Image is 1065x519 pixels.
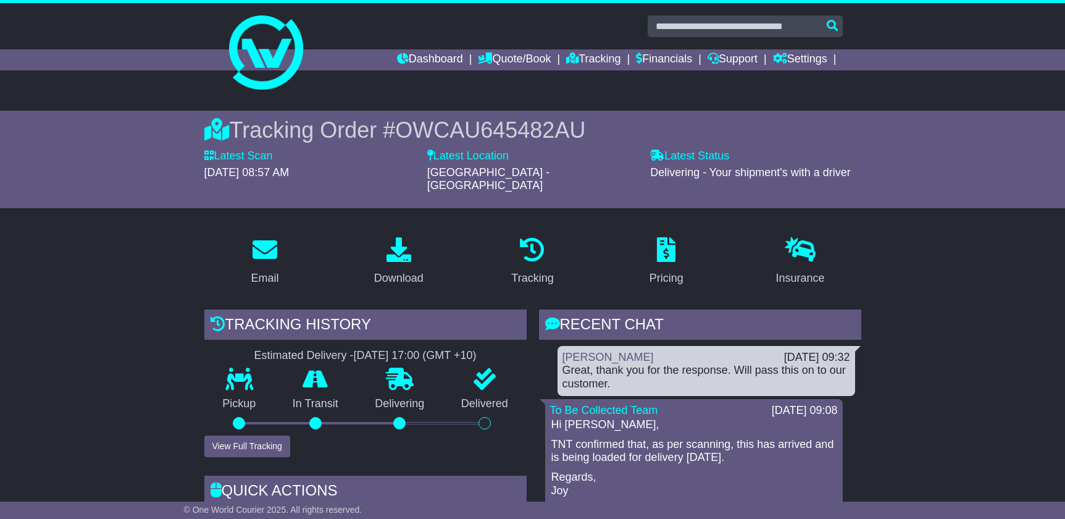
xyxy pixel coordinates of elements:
[204,397,275,411] p: Pickup
[773,49,827,70] a: Settings
[274,397,357,411] p: In Transit
[636,49,692,70] a: Financials
[443,397,527,411] p: Delivered
[551,438,837,465] p: TNT confirmed that, as per scanning, this has arrived and is being loaded for delivery [DATE].
[204,310,527,343] div: Tracking history
[397,49,463,70] a: Dashboard
[551,471,837,497] p: Regards, Joy
[204,166,290,179] span: [DATE] 08:57 AM
[184,505,362,515] span: © One World Courier 2025. All rights reserved.
[650,150,729,163] label: Latest Status
[204,117,861,143] div: Tracking Order #
[708,49,758,70] a: Support
[649,270,683,287] div: Pricing
[395,117,585,143] span: OWCAU645482AU
[539,310,861,343] div: RECENT CHAT
[550,404,658,416] a: To Be Collected Team
[374,270,424,287] div: Download
[243,233,286,291] a: Email
[204,436,290,457] button: View Full Tracking
[251,270,278,287] div: Email
[562,351,654,363] a: [PERSON_NAME]
[204,476,527,509] div: Quick Actions
[511,270,553,287] div: Tracking
[357,397,443,411] p: Delivering
[204,150,273,163] label: Latest Scan
[776,270,825,287] div: Insurance
[641,233,691,291] a: Pricing
[427,166,549,192] span: [GEOGRAPHIC_DATA] - [GEOGRAPHIC_DATA]
[478,49,551,70] a: Quote/Book
[366,233,432,291] a: Download
[784,351,850,365] div: [DATE] 09:32
[566,49,620,70] a: Tracking
[503,233,561,291] a: Tracking
[650,166,851,179] span: Delivering - Your shipment's with a driver
[768,233,833,291] a: Insurance
[551,418,837,432] p: Hi [PERSON_NAME],
[562,364,850,390] div: Great, thank you for the response. Will pass this on to our customer.
[354,349,477,363] div: [DATE] 17:00 (GMT +10)
[204,349,527,363] div: Estimated Delivery -
[427,150,509,163] label: Latest Location
[772,404,838,418] div: [DATE] 09:08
